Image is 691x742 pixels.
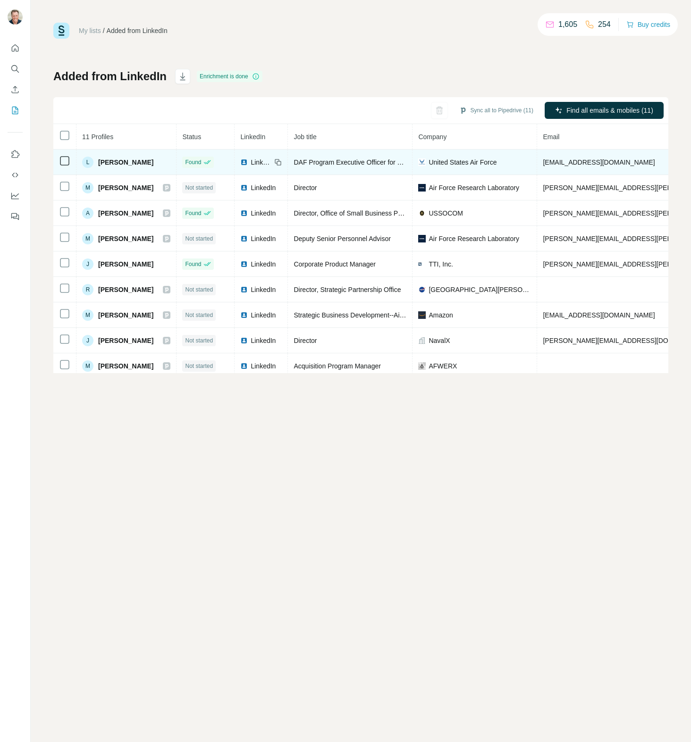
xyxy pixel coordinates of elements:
[107,26,168,35] div: Added from LinkedIn
[251,234,276,243] span: LinkedIn
[240,311,248,319] img: LinkedIn logo
[82,157,93,168] div: L
[294,209,422,217] span: Director, Office of Small Business Programs
[185,209,201,217] span: Found
[545,102,664,119] button: Find all emails & mobiles (11)
[98,158,153,167] span: [PERSON_NAME]
[98,183,153,192] span: [PERSON_NAME]
[185,362,213,370] span: Not started
[240,235,248,242] img: LinkedIn logo
[185,183,213,192] span: Not started
[240,260,248,268] img: LinkedIn logo
[543,133,559,141] span: Email
[418,286,426,293] img: company-logo
[185,311,213,319] span: Not started
[8,81,23,98] button: Enrich CSV
[82,284,93,295] div: R
[294,311,420,319] span: Strategic Business Development--Air Force
[429,361,457,371] span: AFWERX
[294,337,317,344] span: Director
[82,258,93,270] div: J
[453,103,540,117] button: Sync all to Pipedrive (11)
[82,233,93,244] div: M
[82,309,93,321] div: M
[543,158,655,166] span: [EMAIL_ADDRESS][DOMAIN_NAME]
[53,69,167,84] h1: Added from LinkedIn
[418,362,426,370] img: company-logo
[240,133,265,141] span: LinkedIn
[82,133,113,141] span: 11 Profiles
[251,259,276,269] span: LinkedIn
[82,335,93,346] div: J
[251,158,271,167] span: LinkedIn
[251,208,276,218] span: LinkedIn
[294,184,317,192] span: Director
[429,285,531,294] span: [GEOGRAPHIC_DATA][PERSON_NAME]
[429,208,463,218] span: USSOCOM
[185,260,201,268] span: Found
[182,133,201,141] span: Status
[418,260,426,268] img: company-logo
[418,235,426,242] img: company-logo
[251,285,276,294] span: LinkedIn
[240,158,248,166] img: LinkedIn logo
[98,285,153,294] span: [PERSON_NAME]
[418,311,426,319] img: company-logo
[294,362,380,370] span: Acquisition Program Manager
[98,361,153,371] span: [PERSON_NAME]
[418,158,426,166] img: company-logo
[98,336,153,345] span: [PERSON_NAME]
[598,19,611,30] p: 254
[98,208,153,218] span: [PERSON_NAME]
[626,18,670,31] button: Buy credits
[240,362,248,370] img: LinkedIn logo
[8,187,23,204] button: Dashboard
[98,310,153,320] span: [PERSON_NAME]
[197,71,262,82] div: Enrichment is done
[240,286,248,293] img: LinkedIn logo
[418,209,426,217] img: company-logo
[251,336,276,345] span: LinkedIn
[185,336,213,345] span: Not started
[429,158,497,167] span: United States Air Force
[103,26,105,35] li: /
[251,361,276,371] span: LinkedIn
[82,208,93,219] div: A
[8,167,23,183] button: Use Surfe API
[294,286,401,293] span: Director, Strategic Partnership Office
[418,184,426,192] img: company-logo
[251,183,276,192] span: LinkedIn
[429,310,453,320] span: Amazon
[566,106,653,115] span: Find all emails & mobiles (11)
[240,209,248,217] img: LinkedIn logo
[294,133,316,141] span: Job title
[240,184,248,192] img: LinkedIn logo
[251,310,276,320] span: LinkedIn
[8,40,23,57] button: Quick start
[429,259,453,269] span: TTI, Inc.
[429,183,519,192] span: Air Force Research Laboratory
[79,27,101,34] a: My lists
[558,19,577,30] p: 1,605
[294,158,577,166] span: DAF Program Executive Officer for Command, Control, Communications and Battle Managament
[98,259,153,269] span: [PERSON_NAME]
[429,234,519,243] span: Air Force Research Laboratory
[8,60,23,77] button: Search
[185,158,201,167] span: Found
[8,9,23,25] img: Avatar
[8,146,23,163] button: Use Surfe on LinkedIn
[543,311,655,319] span: [EMAIL_ADDRESS][DOMAIN_NAME]
[8,208,23,225] button: Feedback
[418,133,447,141] span: Company
[240,337,248,344] img: LinkedIn logo
[294,260,376,268] span: Corporate Product Manager
[82,360,93,372] div: M
[185,234,213,243] span: Not started
[53,23,69,39] img: Surfe Logo
[98,234,153,243] span: [PERSON_NAME]
[82,182,93,193] div: M
[8,102,23,119] button: My lists
[429,336,450,345] span: NavalX
[185,285,213,294] span: Not started
[294,235,390,242] span: Deputy Senior Personnel Advisor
